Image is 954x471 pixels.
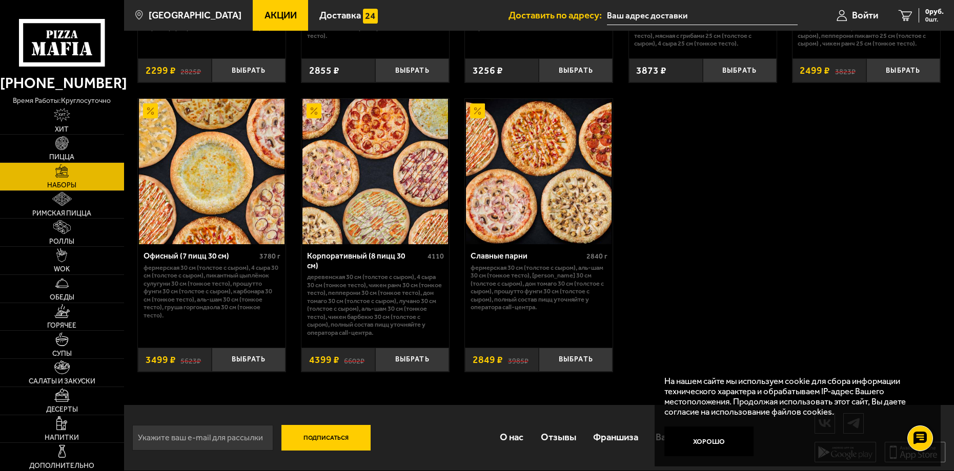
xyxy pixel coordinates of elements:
[143,103,158,118] img: Акционный
[212,348,286,372] button: Выбрать
[319,11,361,20] span: Доставка
[265,11,297,20] span: Акции
[363,9,378,24] img: 15daf4d41897b9f0e9f617042186c801.svg
[139,99,285,244] img: Офисный (7 пицц 30 см)
[212,58,286,82] button: Выбрать
[146,355,176,365] span: 3499 ₽
[647,421,704,454] a: Вакансии
[471,251,584,261] div: Славные парни
[50,294,74,301] span: Обеды
[138,99,286,244] a: АкционныйОфисный (7 пицц 30 см)
[470,103,485,118] img: Акционный
[144,264,280,319] p: Фермерская 30 см (толстое с сыром), 4 сыра 30 см (толстое с сыром), Пикантный цыплёнок сулугуни 3...
[866,58,940,82] button: Выбрать
[259,252,280,261] span: 3780 г
[585,421,647,454] a: Франшиза
[32,210,91,217] span: Римская пицца
[47,322,76,329] span: Горячее
[664,426,754,456] button: Хорошо
[307,103,321,118] img: Акционный
[180,355,201,365] s: 5623 ₽
[47,182,76,189] span: Наборы
[54,266,70,273] span: WOK
[302,99,448,244] img: Корпоративный (8 пицц 30 см)
[539,58,613,82] button: Выбрать
[539,348,613,372] button: Выбрать
[492,421,532,454] a: О нас
[29,462,94,469] span: Дополнительно
[46,406,78,413] span: Десерты
[532,421,584,454] a: Отзывы
[466,99,612,244] img: Славные парни
[835,66,856,75] s: 3823 ₽
[307,273,444,336] p: Деревенская 30 см (толстое с сыром), 4 сыра 30 см (тонкое тесто), Чикен Ранч 30 см (тонкое тесто)...
[301,99,449,244] a: АкционныйКорпоративный (8 пицц 30 см)
[473,66,503,75] span: 3256 ₽
[508,355,529,365] s: 3985 ₽
[307,251,425,270] div: Корпоративный (8 пицц 30 см)
[703,58,777,82] button: Выбрать
[586,252,607,261] span: 2840 г
[607,6,798,25] input: Ваш адрес доставки
[465,99,613,244] a: АкционныйСлавные парни
[344,355,364,365] s: 6602 ₽
[309,66,339,75] span: 2855 ₽
[664,376,925,417] p: На нашем сайте мы используем cookie для сбора информации технического характера и обрабатываем IP...
[509,11,607,20] span: Доставить по адресу:
[45,434,79,441] span: Напитки
[281,425,371,451] button: Подписаться
[636,66,666,75] span: 3873 ₽
[852,11,878,20] span: Войти
[49,238,74,245] span: Роллы
[375,348,449,372] button: Выбрать
[52,350,72,357] span: Супы
[473,355,503,365] span: 2849 ₽
[132,425,273,451] input: Укажите ваш e-mail для рассылки
[925,16,944,23] span: 0 шт.
[375,58,449,82] button: Выбрать
[29,378,95,385] span: Салаты и закуски
[471,264,607,311] p: Фермерская 30 см (толстое с сыром), Аль-Шам 30 см (тонкое тесто), [PERSON_NAME] 30 см (толстое с ...
[149,11,241,20] span: [GEOGRAPHIC_DATA]
[180,66,201,75] s: 2825 ₽
[925,8,944,15] span: 0 руб.
[309,355,339,365] span: 4399 ₽
[49,154,74,161] span: Пицца
[800,66,830,75] span: 2499 ₽
[55,126,69,133] span: Хит
[428,252,444,261] span: 4110
[146,66,176,75] span: 2299 ₽
[144,251,257,261] div: Офисный (7 пицц 30 см)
